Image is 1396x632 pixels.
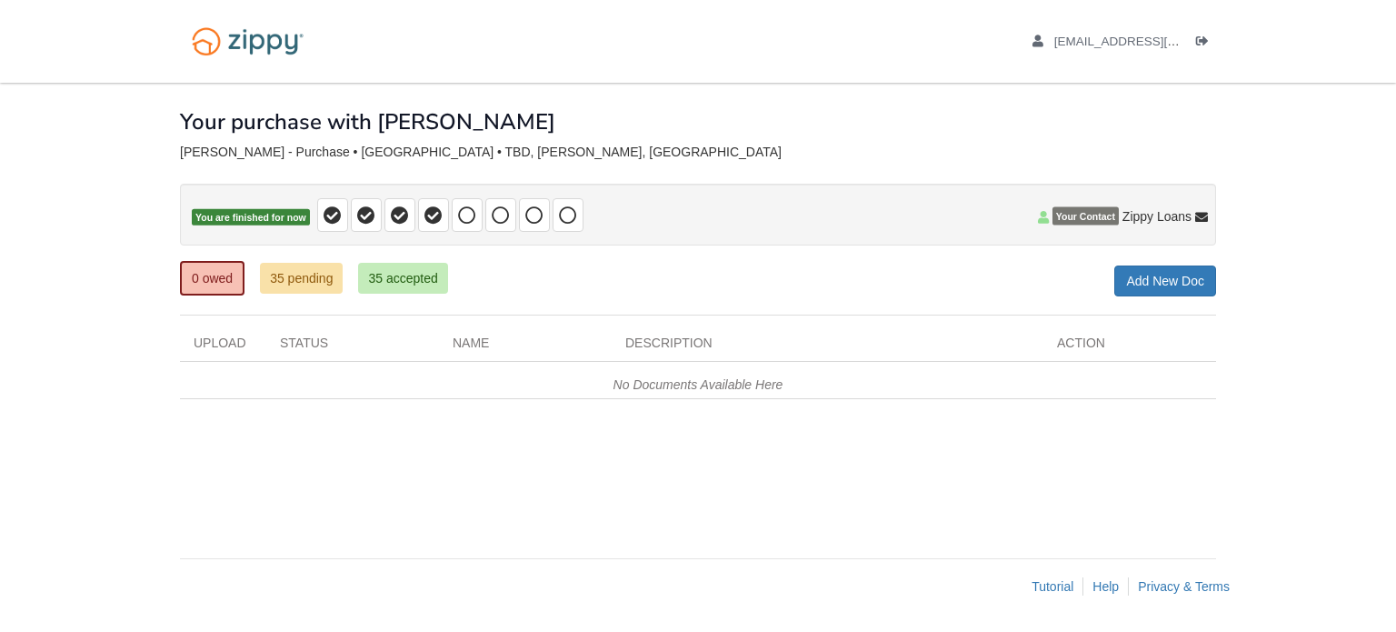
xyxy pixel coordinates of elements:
a: 0 owed [180,261,244,296]
a: Add New Doc [1114,266,1216,296]
a: Log out [1196,35,1216,53]
div: Name [439,334,612,361]
a: 35 accepted [358,263,447,294]
div: Action [1043,334,1216,361]
a: Privacy & Terms [1138,579,1230,594]
div: [PERSON_NAME] - Purchase • [GEOGRAPHIC_DATA] • TBD, [PERSON_NAME], [GEOGRAPHIC_DATA] [180,145,1216,160]
div: Description [612,334,1043,361]
img: Logo [180,18,315,65]
a: Help [1092,579,1119,594]
a: Tutorial [1032,579,1073,594]
em: No Documents Available Here [613,377,783,392]
h1: Your purchase with [PERSON_NAME] [180,110,555,134]
a: edit profile [1032,35,1262,53]
div: Upload [180,334,266,361]
span: Zippy Loans [1122,207,1192,226]
span: Your Contact [1052,207,1119,226]
div: Status [266,334,439,361]
a: 35 pending [260,263,343,294]
span: You are finished for now [192,209,310,226]
span: ajakkcarr@gmail.com [1054,35,1262,48]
